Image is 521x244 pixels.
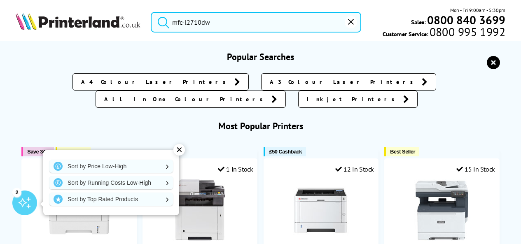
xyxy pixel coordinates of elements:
b: 0800 840 3699 [427,12,505,28]
a: Kyocera ECOSYS M5526cdw [169,235,231,243]
div: 12 In Stock [335,165,374,173]
a: Xerox C325 [411,235,473,243]
h3: Popular Searches [16,51,505,63]
span: £50 Cashback [269,149,302,155]
h3: Most Popular Printers [16,120,505,132]
span: Customer Service: [383,28,505,38]
a: Sort by Price Low-High [49,160,173,173]
span: Best Seller [390,149,415,155]
a: 0800 840 3699 [426,16,505,24]
input: S [151,12,361,33]
button: Best Seller [384,147,419,156]
span: All In One Colour Printers [104,95,267,103]
span: A4 Colour Laser Printers [81,78,230,86]
div: 1 In Stock [218,165,253,173]
span: Mon - Fri 9:00am - 5:30pm [450,6,505,14]
a: A4 Colour Laser Printers [72,73,249,91]
a: Printerland Logo [16,12,140,32]
span: Save 34% [27,149,50,155]
span: Inkjet Printers [307,95,399,103]
div: 15 In Stock [456,165,495,173]
a: Kyocera ECOSYS PA4000x [290,235,352,243]
a: Sort by Running Costs Low-High [49,176,173,189]
button: £50 Cashback [264,147,306,156]
span: A3 Colour Laser Printers [270,78,418,86]
a: A3 Colour Laser Printers [261,73,436,91]
img: Printerland Logo [16,12,140,30]
span: 0800 995 1992 [428,28,505,36]
span: Sales: [411,18,426,26]
a: Xerox B230 [48,235,110,243]
div: ✕ [173,144,185,156]
a: Inkjet Printers [298,91,418,108]
img: Kyocera ECOSYS M5526cdw [169,179,231,241]
img: Kyocera ECOSYS PA4000x [290,179,352,241]
a: Sort by Top Rated Products [49,193,173,206]
div: 2 [12,188,21,197]
button: Save 34% [21,147,54,156]
img: Xerox C325 [411,179,473,241]
a: All In One Colour Printers [96,91,286,108]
